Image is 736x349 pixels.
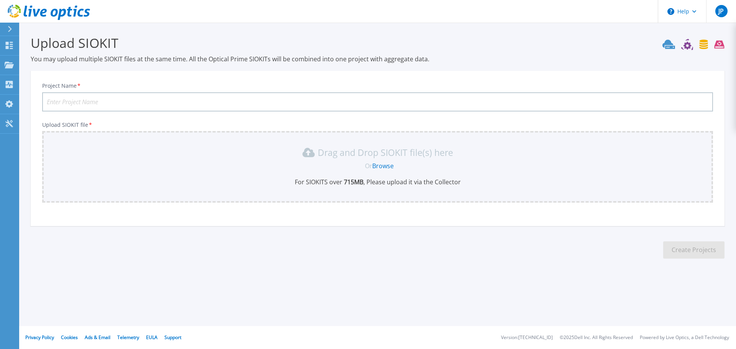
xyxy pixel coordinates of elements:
h3: Upload SIOKIT [31,34,724,52]
a: Telemetry [117,334,139,341]
a: Privacy Policy [25,334,54,341]
p: You may upload multiple SIOKIT files at the same time. All the Optical Prime SIOKITs will be comb... [31,55,724,63]
a: EULA [146,334,158,341]
b: 715 MB [342,178,363,186]
span: Or [365,162,372,170]
a: Ads & Email [85,334,110,341]
label: Project Name [42,83,81,88]
a: Browse [372,162,394,170]
p: Upload SIOKIT file [42,122,713,128]
li: Powered by Live Optics, a Dell Technology [640,335,729,340]
p: For SIOKITS over , Please upload it via the Collector [47,178,708,186]
div: Drag and Drop SIOKIT file(s) here OrBrowseFor SIOKITS over 715MB, Please upload it via the Collector [47,146,708,186]
p: Drag and Drop SIOKIT file(s) here [318,149,453,156]
a: Cookies [61,334,78,341]
li: © 2025 Dell Inc. All Rights Reserved [560,335,633,340]
span: JP [718,8,724,14]
button: Create Projects [663,241,724,259]
a: Support [164,334,181,341]
input: Enter Project Name [42,92,713,111]
li: Version: [TECHNICAL_ID] [501,335,553,340]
